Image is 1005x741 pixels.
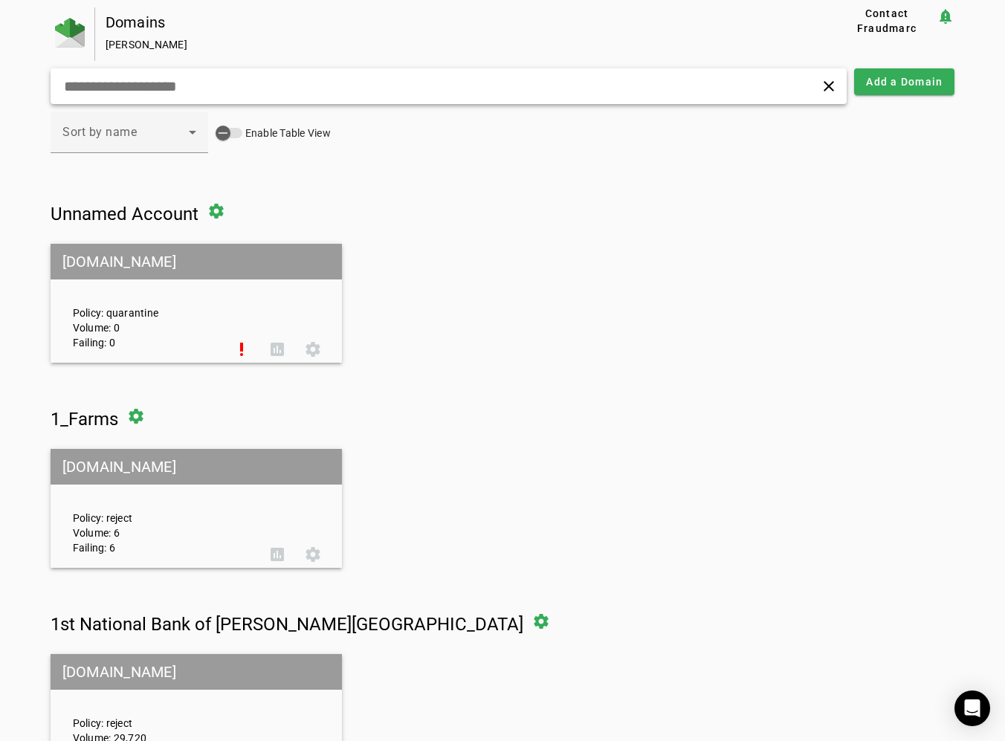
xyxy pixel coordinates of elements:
mat-grid-tile-header: [DOMAIN_NAME] [51,654,342,690]
button: Add a Domain [854,68,954,95]
span: 1_Farms [51,409,118,430]
button: DMARC Report [259,331,295,367]
button: DMARC Report [259,537,295,572]
div: Policy: reject Volume: 6 Failing: 6 [62,462,259,555]
span: Sort by name [62,125,137,139]
button: Set Up [224,331,259,367]
span: Unnamed Account [51,204,198,224]
span: 1st National Bank of [PERSON_NAME][GEOGRAPHIC_DATA] [51,614,523,635]
img: Fraudmarc Logo [55,18,85,48]
mat-grid-tile-header: [DOMAIN_NAME] [51,449,342,485]
div: Open Intercom Messenger [954,690,990,726]
div: Policy: quarantine Volume: 0 Failing: 0 [62,257,224,350]
div: Domains [106,15,789,30]
span: Contact Fraudmarc [842,6,931,36]
button: Settings [295,331,331,367]
div: [PERSON_NAME] [106,37,789,52]
mat-grid-tile-header: [DOMAIN_NAME] [51,244,342,279]
mat-icon: notification_important [937,7,954,25]
button: Settings [295,537,331,572]
button: Contact Fraudmarc [836,7,937,34]
span: Add a Domain [866,74,943,89]
label: Enable Table View [242,126,331,140]
app-page-header: Domains [51,7,955,61]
